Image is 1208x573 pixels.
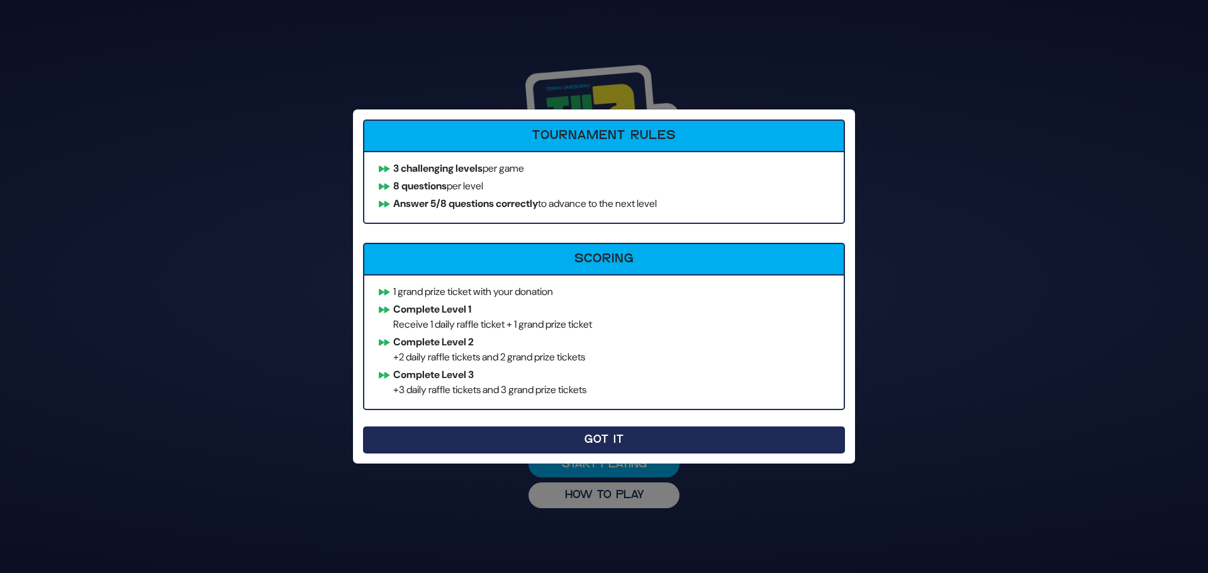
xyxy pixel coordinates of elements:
[373,179,835,194] li: per level
[373,196,835,211] li: to advance to the next level
[373,284,835,299] li: 1 grand prize ticket with your donation
[393,335,474,348] b: Complete Level 2
[373,367,835,398] li: +3 daily raffle tickets and 3 grand prize tickets
[363,426,845,453] button: Got It
[393,303,471,316] b: Complete Level 1
[372,252,836,267] h6: Scoring
[393,162,483,175] b: 3 challenging levels
[393,179,447,192] b: 8 questions
[393,197,538,210] b: Answer 5/8 questions correctly
[373,302,835,332] li: Receive 1 daily raffle ticket + 1 grand prize ticket
[372,128,836,143] h6: Tournament Rules
[393,368,474,381] b: Complete Level 3
[373,335,835,365] li: +2 daily raffle tickets and 2 grand prize tickets
[373,161,835,176] li: per game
